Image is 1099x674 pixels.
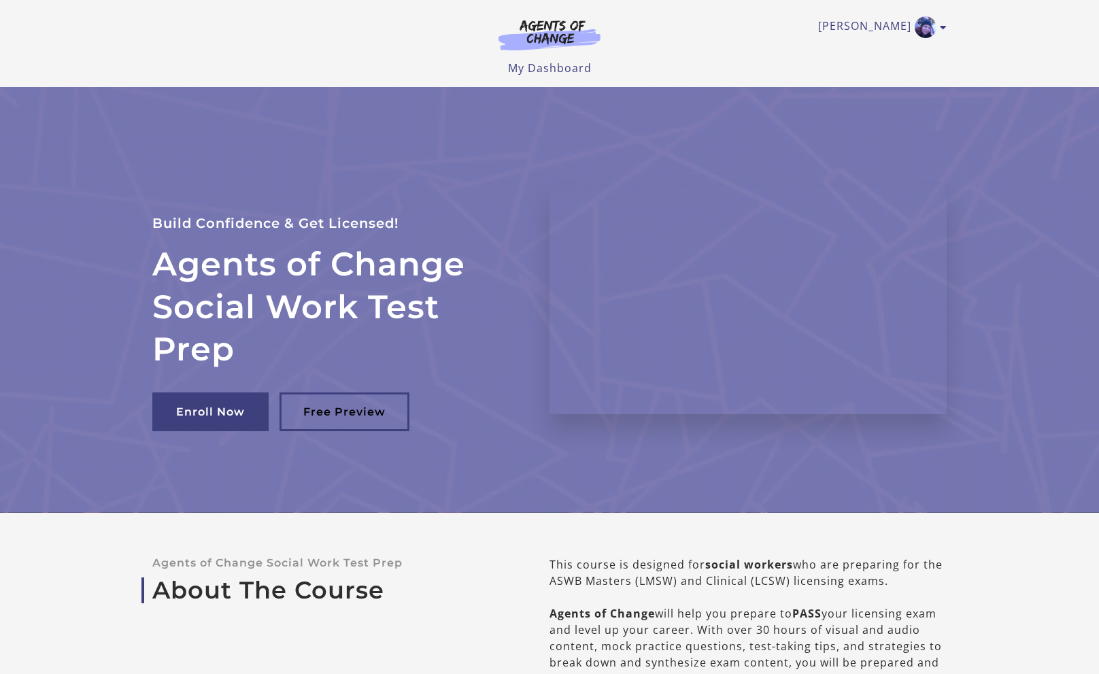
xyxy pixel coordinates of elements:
[705,557,793,572] b: social workers
[152,212,517,235] p: Build Confidence & Get Licensed!
[280,392,409,431] a: Free Preview
[152,556,506,569] p: Agents of Change Social Work Test Prep
[152,243,517,370] h2: Agents of Change Social Work Test Prep
[508,61,592,75] a: My Dashboard
[792,606,822,621] b: PASS
[152,576,506,605] a: About The Course
[818,16,940,38] a: Toggle menu
[152,392,269,431] a: Enroll Now
[549,606,655,621] b: Agents of Change
[484,19,615,50] img: Agents of Change Logo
